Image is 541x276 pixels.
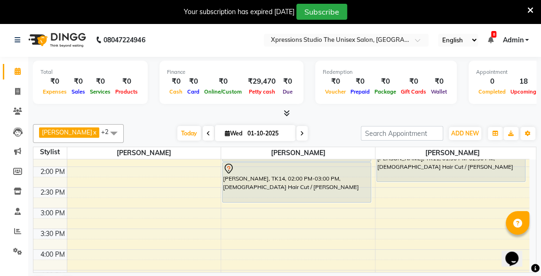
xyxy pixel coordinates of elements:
b: 08047224946 [103,27,145,53]
div: 3:00 PM [39,208,67,218]
span: Cash [167,88,185,95]
div: 0 [476,76,508,87]
span: Package [372,88,398,95]
div: Total [40,68,140,76]
span: Petty cash [247,88,278,95]
div: ₹0 [398,76,429,87]
div: [PERSON_NAME], TK11, 01:30 PM-02:30 PM, [DEMOGRAPHIC_DATA] Hair Cut / [PERSON_NAME] [377,142,525,181]
span: Wallet [429,88,449,95]
span: Sales [69,88,88,95]
span: Gift Cards [398,88,429,95]
span: Completed [476,88,508,95]
span: Due [280,88,295,95]
div: 2:30 PM [39,188,67,197]
div: ₹0 [279,76,296,87]
span: Voucher [323,88,348,95]
div: ₹0 [69,76,88,87]
div: ₹0 [185,76,202,87]
img: logo [24,27,88,53]
div: ₹0 [348,76,372,87]
span: Admin [502,35,523,45]
button: Subscribe [296,4,347,20]
div: ₹0 [40,76,69,87]
div: Redemption [323,68,449,76]
span: Expenses [40,88,69,95]
div: [PERSON_NAME], TK14, 02:00 PM-03:00 PM, [DEMOGRAPHIC_DATA] Hair Cut / [PERSON_NAME] [223,163,371,202]
div: ₹29,470 [244,76,279,87]
div: Stylist [33,147,67,157]
iframe: chat widget [501,238,532,267]
div: 18 [508,76,539,87]
span: Products [113,88,140,95]
div: 2:00 PM [39,167,67,177]
span: Services [88,88,113,95]
div: ₹0 [372,76,398,87]
span: ADD NEW [451,130,479,137]
button: ADD NEW [449,127,481,140]
input: 2025-10-01 [245,126,292,141]
span: Upcoming [508,88,539,95]
span: Today [177,126,201,141]
div: Finance [167,68,296,76]
div: ₹0 [202,76,244,87]
div: 3:30 PM [39,229,67,239]
div: 4:00 PM [39,250,67,260]
span: Card [185,88,202,95]
input: Search Appointment [361,126,443,141]
div: Your subscription has expired [DATE] [184,7,294,17]
span: +2 [101,128,116,135]
span: [PERSON_NAME] [67,147,221,159]
div: ₹0 [429,76,449,87]
span: Prepaid [348,88,372,95]
div: ₹0 [113,76,140,87]
a: x [92,128,96,136]
div: ₹0 [323,76,348,87]
span: [PERSON_NAME] [221,147,375,159]
a: 8 [487,36,493,44]
span: Wed [223,130,245,137]
span: Online/Custom [202,88,244,95]
span: [PERSON_NAME] [375,147,529,159]
div: ₹0 [167,76,185,87]
span: [PERSON_NAME] [42,128,92,136]
span: 8 [491,31,496,38]
div: ₹0 [88,76,113,87]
